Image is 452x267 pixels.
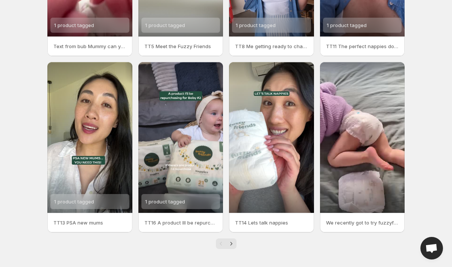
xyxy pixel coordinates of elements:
p: TT13 PSA new mums [53,219,126,226]
span: 1 product tagged [54,199,94,205]
p: TT14 Lets talk nappies [235,219,308,226]
span: 1 product tagged [54,22,94,28]
button: Next [226,238,237,249]
a: Open chat [420,237,443,259]
nav: Pagination [216,238,237,249]
p: Text from bub Mummy can you get those REALLY soft nappies again Reply Fuzzy Friends Already on it... [53,42,126,50]
p: We recently got to try fuzzyfriendsau Nappy Pants They are so soft and comfortable they use gentl... [326,219,399,226]
span: 1 product tagged [145,199,185,205]
p: TT11 The perfect nappies doesnt exis [326,42,399,50]
span: 1 product tagged [327,22,367,28]
span: 1 product tagged [145,22,185,28]
span: 1 product tagged [236,22,276,28]
p: TT16 A product Ill be repurchasing [144,219,217,226]
p: TT5 Meet the Fuzzy Friends [144,42,217,50]
p: TT8 Me getting ready to change nappies [235,42,308,50]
